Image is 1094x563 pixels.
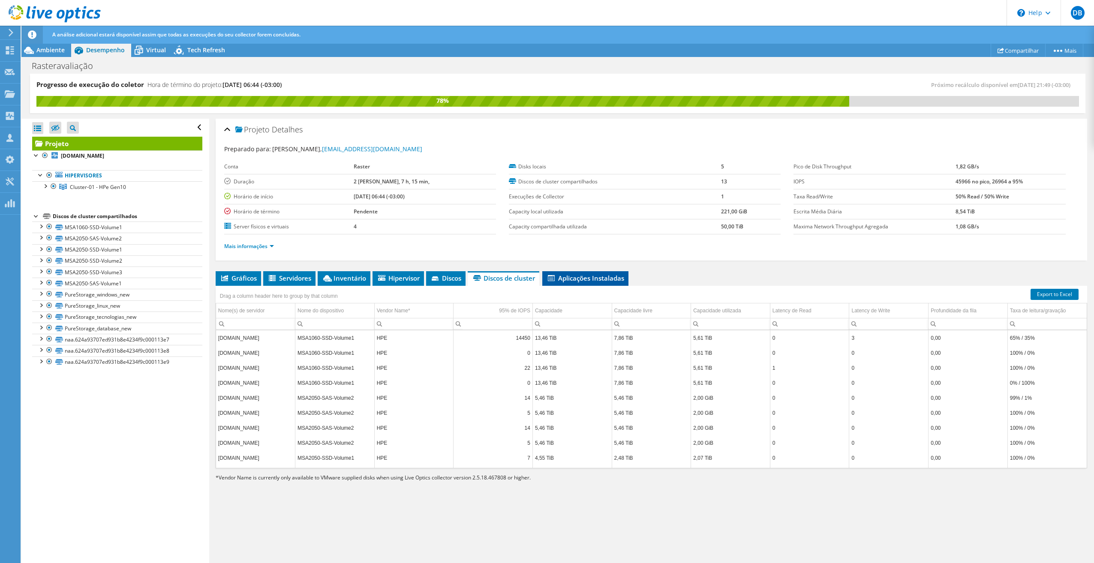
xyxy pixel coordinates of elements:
[454,303,533,318] td: 95% de IOPS Column
[612,435,691,450] td: Column Capacidade livre, Value 5,46 TiB
[849,375,929,390] td: Column Latency de Write, Value 0
[770,450,849,465] td: Column Latency de Read, Value 0
[849,330,929,345] td: Column Latency de Write, Value 3
[509,177,721,186] label: Discos de cluster compartilhados
[32,278,202,289] a: MSA2050-SAS-Volume1
[295,435,375,450] td: Column Nome do dispositivo, Value MSA2050-SAS-Volume2
[691,303,770,318] td: Capacidade utilizada Column
[216,450,295,465] td: Column Nome(s) de servidor, Value hv4-dc1.rastergr.com.br
[499,305,530,316] div: 95% de IOPS
[931,81,1075,89] span: Próximo recálculo disponível em
[929,390,1008,405] td: Column Profundidade da fila, Value 0,00
[53,211,202,222] div: Discos de cluster compartilhados
[216,330,295,345] td: Column Nome(s) de servidor, Value hv4-dc1.rastergr.com.br
[532,435,612,450] td: Column Capacidade, Value 5,46 TiB
[1045,44,1083,57] a: Mais
[216,318,295,329] td: Column Nome(s) de servidor, Filter cell
[1007,303,1087,318] td: Taxa de leitura/gravação Column
[454,318,533,329] td: Column 95% de IOPS, Filter cell
[52,31,301,38] span: A análise adicional estará disponível assim que todas as execuções do seu collector forem concluí...
[931,305,977,316] div: Profundidade da fila
[1007,345,1087,360] td: Column Taxa de leitura/gravação, Value 100% / 0%
[454,375,533,390] td: Column 95% de IOPS, Value 0
[770,435,849,450] td: Column Latency de Read, Value 0
[849,360,929,375] td: Column Latency de Write, Value 0
[532,318,612,329] td: Column Capacidade, Filter cell
[295,390,375,405] td: Column Nome do dispositivo, Value MSA2050-SAS-Volume2
[61,152,104,159] b: [DOMAIN_NAME]
[472,274,535,282] span: Discos de cluster
[793,207,956,216] label: Escrita Média Diária
[272,124,303,135] span: Detalhes
[216,390,295,405] td: Column Nome(s) de servidor, Value hv4-dc1.rastergr.com.br
[454,420,533,435] td: Column 95% de IOPS, Value 14
[454,450,533,465] td: Column 95% de IOPS, Value 7
[691,450,770,465] td: Column Capacidade utilizada, Value 2,07 TiB
[509,162,721,171] label: Disks locais
[1031,289,1079,300] a: Export to Excel
[216,405,295,420] td: Column Nome(s) de servidor, Value hv1-dc1.rastergr.com.br
[547,274,624,282] span: Aplicações Instaladas
[32,300,202,311] a: PureStorage_linux_new
[612,303,691,318] td: Capacidade livre Column
[851,305,890,316] div: Latency de Write
[1007,405,1087,420] td: Column Taxa de leitura/gravação, Value 100% / 0%
[295,345,375,360] td: Column Nome do dispositivo, Value MSA1060-SSD-Volume1
[374,360,454,375] td: Column Vendor Name*, Value HPE
[454,390,533,405] td: Column 95% de IOPS, Value 14
[322,145,422,153] a: [EMAIL_ADDRESS][DOMAIN_NAME]
[1007,330,1087,345] td: Column Taxa de leitura/gravação, Value 65% / 35%
[32,244,202,255] a: MSA2050-SSD-Volume1
[32,150,202,162] a: [DOMAIN_NAME]
[295,375,375,390] td: Column Nome do dispositivo, Value MSA1060-SSD-Volume1
[224,207,354,216] label: Horário de término
[721,163,724,170] b: 5
[693,305,741,316] div: Capacidade utilizada
[220,274,257,282] span: Gráficos
[929,303,1008,318] td: Profundidade da fila Column
[354,163,370,170] b: Raster
[222,81,282,89] span: [DATE] 06:44 (-03:00)
[532,360,612,375] td: Column Capacidade, Value 13,46 TiB
[770,303,849,318] td: Latency de Read Column
[272,145,422,153] span: [PERSON_NAME],
[612,450,691,465] td: Column Capacidade livre, Value 2,48 TiB
[454,405,533,420] td: Column 95% de IOPS, Value 5
[721,178,727,185] b: 13
[1007,375,1087,390] td: Column Taxa de leitura/gravação, Value 0% / 100%
[1007,318,1087,329] td: Column Taxa de leitura/gravação, Filter cell
[929,360,1008,375] td: Column Profundidade da fila, Value 0,00
[187,46,225,54] span: Tech Refresh
[849,345,929,360] td: Column Latency de Write, Value 0
[770,375,849,390] td: Column Latency de Read, Value 0
[218,290,340,302] div: Drag a column header here to group by that column
[956,193,1009,200] b: 50% Read / 50% Write
[849,450,929,465] td: Column Latency de Write, Value 0
[535,305,562,316] div: Capacidade
[929,435,1008,450] td: Column Profundidade da fila, Value 0,00
[691,390,770,405] td: Column Capacidade utilizada, Value 2,00 GiB
[770,318,849,329] td: Column Latency de Read, Filter cell
[224,177,354,186] label: Duração
[267,274,311,282] span: Servidores
[929,318,1008,329] td: Column Profundidade da fila, Filter cell
[929,375,1008,390] td: Column Profundidade da fila, Value 0,00
[295,450,375,465] td: Column Nome do dispositivo, Value MSA2050-SSD-Volume1
[849,405,929,420] td: Column Latency de Write, Value 0
[354,223,357,230] b: 4
[235,126,270,134] span: Projeto
[295,405,375,420] td: Column Nome do dispositivo, Value MSA2050-SAS-Volume2
[612,405,691,420] td: Column Capacidade livre, Value 5,46 TiB
[509,192,721,201] label: Execuções de Collector
[295,303,375,318] td: Nome do dispositivo Column
[614,305,652,316] div: Capacidade livre
[32,356,202,368] a: naa.624a93707ed931b8e4234f9c000113e9
[532,345,612,360] td: Column Capacidade, Value 13,46 TiB
[354,193,405,200] b: [DATE] 06:44 (-03:00)
[374,303,454,318] td: Vendor Name* Column
[454,345,533,360] td: Column 95% de IOPS, Value 0
[691,360,770,375] td: Column Capacidade utilizada, Value 5,61 TiB
[956,163,979,170] b: 1,82 GB/s
[1007,450,1087,465] td: Column Taxa de leitura/gravação, Value 100% / 0%
[612,330,691,345] td: Column Capacidade livre, Value 7,86 TiB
